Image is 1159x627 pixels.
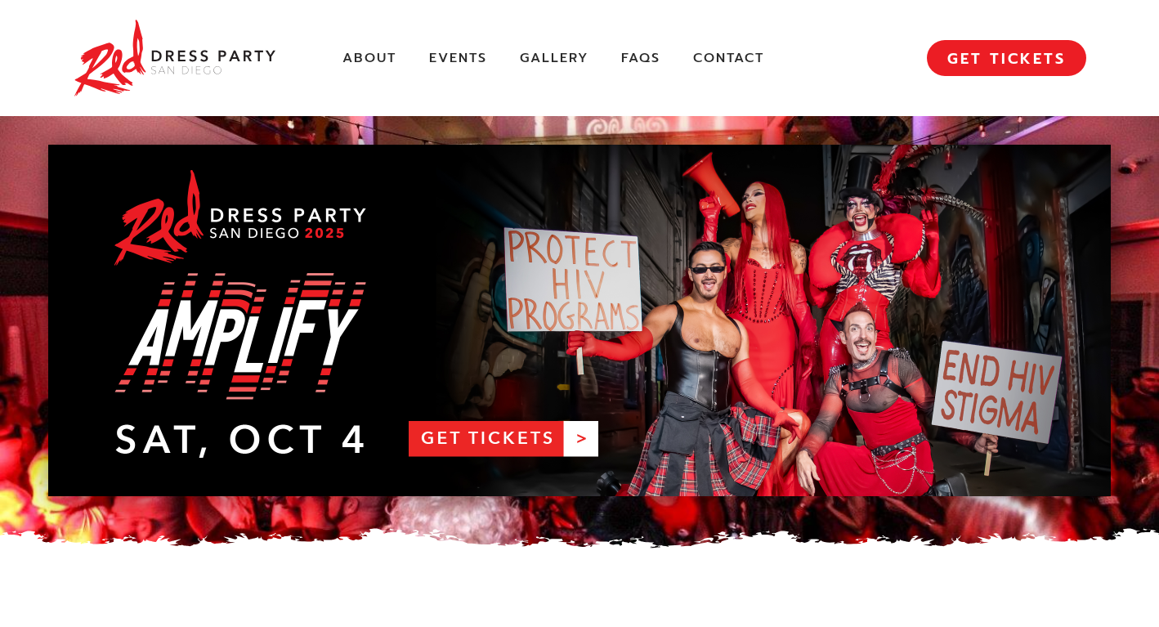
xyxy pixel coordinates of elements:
a: FAQs [621,50,660,67]
a: Events [429,50,487,67]
a: Gallery [520,50,588,67]
a: GET TICKETS [927,40,1086,76]
img: Red Dress Party San Diego [73,16,277,100]
a: About [342,50,396,67]
a: Contact [693,50,764,67]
